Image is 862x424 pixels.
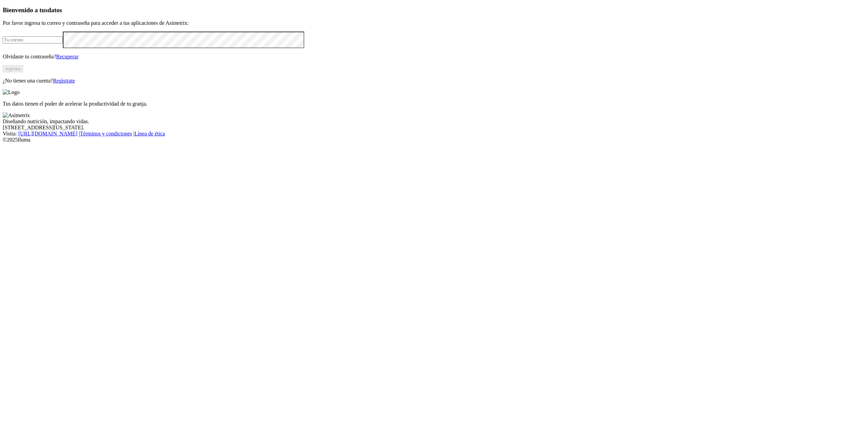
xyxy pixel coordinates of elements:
[48,6,62,14] span: datos
[3,65,23,72] button: Ingresa
[3,6,859,14] h3: Bienvenido a tus
[3,125,859,131] div: [STREET_ADDRESS][US_STATE].
[134,131,165,136] a: Línea de ética
[3,78,859,84] p: ¿No tienes una cuenta?
[56,54,78,59] a: Recuperar
[18,131,77,136] a: [URL][DOMAIN_NAME]
[80,131,132,136] a: Términos y condiciones
[3,20,859,26] p: Por favor ingresa tu correo y contraseña para acceder a tus aplicaciones de Asimetrix:
[3,36,63,43] input: Tu correo
[3,112,30,118] img: Asimetrix
[3,89,20,95] img: Logo
[3,118,859,125] div: Diseñando nutrición, impactando vidas.
[3,137,859,143] div: © 2025 Iluma
[53,78,75,84] a: Regístrate
[3,54,859,60] p: Olvidaste tu contraseña?
[3,131,859,137] div: Visita : | |
[3,101,859,107] p: Tus datos tienen el poder de acelerar la productividad de tu granja.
